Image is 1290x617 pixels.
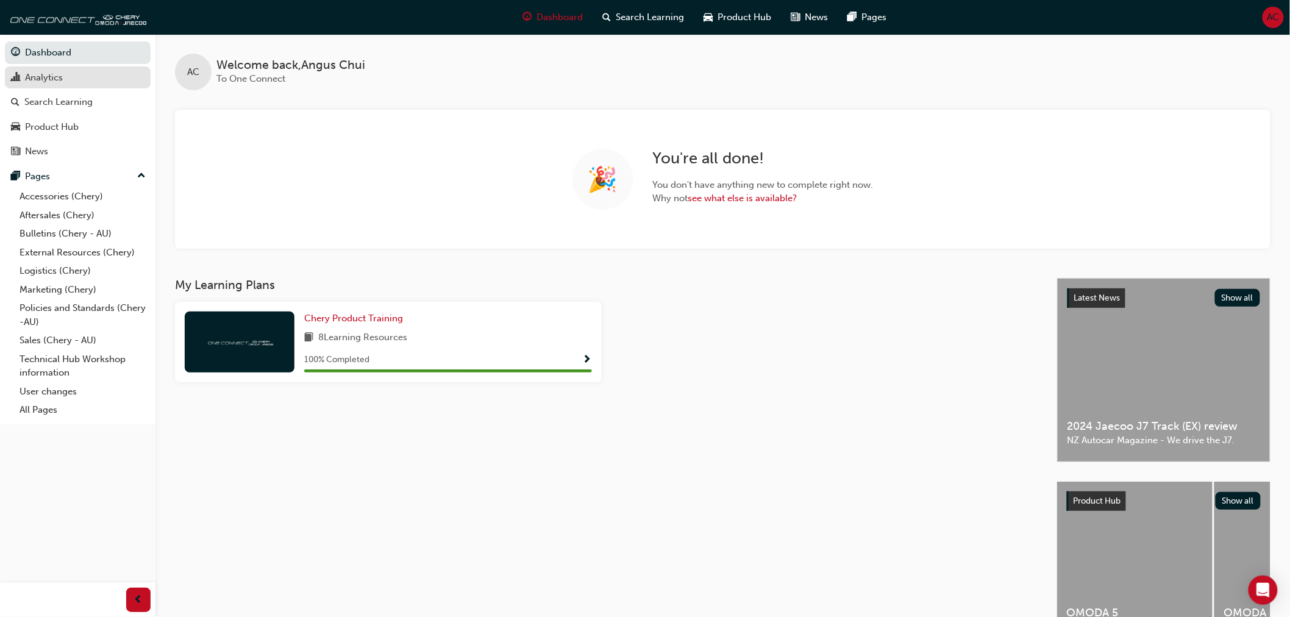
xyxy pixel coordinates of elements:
[15,350,151,382] a: Technical Hub Workshop information
[15,331,151,350] a: Sales (Chery - AU)
[11,48,20,59] span: guage-icon
[11,146,20,157] span: news-icon
[6,5,146,29] img: oneconnect
[805,10,828,24] span: News
[653,149,874,168] h2: You ' re all done!
[583,355,592,366] span: Show Progress
[616,10,684,24] span: Search Learning
[5,41,151,64] a: Dashboard
[15,224,151,243] a: Bulletins (Chery - AU)
[1067,288,1260,308] a: Latest NewsShow all
[175,278,1038,292] h3: My Learning Plans
[206,336,273,348] img: oneconnect
[1057,278,1270,462] a: Latest NewsShow all2024 Jaecoo J7 Track (EX) reviewNZ Autocar Magazine - We drive the J7.
[5,140,151,163] a: News
[1263,7,1284,28] button: AC
[11,73,20,84] span: chart-icon
[5,116,151,138] a: Product Hub
[216,59,365,73] span: Welcome back , Angus Chui
[536,10,583,24] span: Dashboard
[15,243,151,262] a: External Resources (Chery)
[718,10,771,24] span: Product Hub
[781,5,838,30] a: news-iconNews
[15,401,151,419] a: All Pages
[25,169,50,184] div: Pages
[583,352,592,368] button: Show Progress
[1267,10,1280,24] span: AC
[25,71,63,85] div: Analytics
[791,10,800,25] span: news-icon
[847,10,857,25] span: pages-icon
[5,165,151,188] button: Pages
[318,330,407,346] span: 8 Learning Resources
[694,5,781,30] a: car-iconProduct Hub
[653,178,874,192] span: You don ' t have anything new to complete right now.
[15,206,151,225] a: Aftersales (Chery)
[1074,293,1121,303] span: Latest News
[15,262,151,280] a: Logistics (Chery)
[1067,491,1261,511] a: Product HubShow all
[588,173,618,187] span: 🎉
[304,353,369,367] span: 100 % Completed
[304,312,408,326] a: Chery Product Training
[304,313,403,324] span: Chery Product Training
[688,193,797,204] a: see what else is available?
[216,73,285,84] span: To One Connect
[137,168,146,184] span: up-icon
[5,39,151,165] button: DashboardAnalyticsSearch LearningProduct HubNews
[134,593,143,608] span: prev-icon
[593,5,694,30] a: search-iconSearch Learning
[15,187,151,206] a: Accessories (Chery)
[838,5,896,30] a: pages-iconPages
[15,299,151,331] a: Policies and Standards (Chery -AU)
[25,120,79,134] div: Product Hub
[15,280,151,299] a: Marketing (Chery)
[513,5,593,30] a: guage-iconDashboard
[653,191,874,205] span: Why not
[602,10,611,25] span: search-icon
[11,171,20,182] span: pages-icon
[1067,433,1260,448] span: NZ Autocar Magazine - We drive the J7.
[1249,576,1278,605] div: Open Intercom Messenger
[5,91,151,113] a: Search Learning
[187,65,199,79] span: AC
[1215,289,1261,307] button: Show all
[304,330,313,346] span: book-icon
[861,10,886,24] span: Pages
[1067,419,1260,433] span: 2024 Jaecoo J7 Track (EX) review
[704,10,713,25] span: car-icon
[1216,492,1261,510] button: Show all
[1074,496,1121,506] span: Product Hub
[25,144,48,159] div: News
[5,66,151,89] a: Analytics
[24,95,93,109] div: Search Learning
[11,122,20,133] span: car-icon
[11,97,20,108] span: search-icon
[522,10,532,25] span: guage-icon
[15,382,151,401] a: User changes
